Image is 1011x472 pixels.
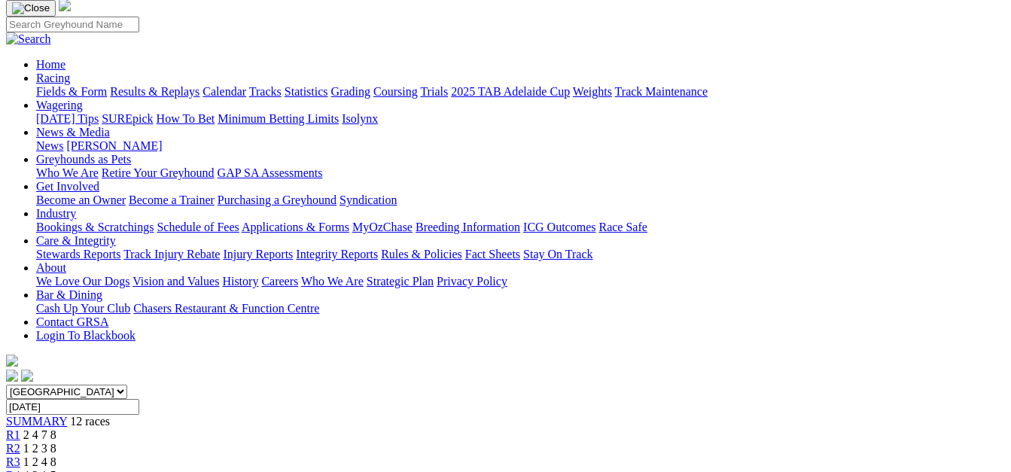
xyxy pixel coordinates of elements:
img: twitter.svg [21,370,33,382]
a: We Love Our Dogs [36,275,129,288]
a: News & Media [36,126,110,139]
a: ICG Outcomes [523,221,595,233]
a: [DATE] Tips [36,112,99,125]
div: Industry [36,221,1005,234]
a: Stay On Track [523,248,592,260]
span: 2 4 7 8 [23,428,56,441]
a: Integrity Reports [296,248,378,260]
a: Industry [36,207,76,220]
a: Strategic Plan [367,275,434,288]
a: SUREpick [102,112,153,125]
a: Trials [420,85,448,98]
a: Greyhounds as Pets [36,153,131,166]
input: Select date [6,399,139,415]
a: SUMMARY [6,415,67,428]
a: 2025 TAB Adelaide Cup [451,85,570,98]
img: logo-grsa-white.png [6,355,18,367]
a: Care & Integrity [36,234,116,247]
a: Applications & Forms [242,221,349,233]
div: Care & Integrity [36,248,1005,261]
a: GAP SA Assessments [218,166,323,179]
a: Retire Your Greyhound [102,166,215,179]
a: Racing [36,72,70,84]
div: News & Media [36,139,1005,153]
a: R2 [6,442,20,455]
a: Vision and Values [132,275,219,288]
div: Bar & Dining [36,302,1005,315]
a: Get Involved [36,180,99,193]
a: Statistics [285,85,328,98]
a: Track Maintenance [615,85,708,98]
a: MyOzChase [352,221,413,233]
img: Close [12,2,50,14]
span: 12 races [70,415,110,428]
a: Weights [573,85,612,98]
a: Breeding Information [416,221,520,233]
a: Isolynx [342,112,378,125]
a: Home [36,58,65,71]
a: [PERSON_NAME] [66,139,162,152]
a: Race Safe [598,221,647,233]
a: Rules & Policies [381,248,462,260]
a: Results & Replays [110,85,199,98]
a: Stewards Reports [36,248,120,260]
a: Login To Blackbook [36,329,136,342]
a: Calendar [203,85,246,98]
a: Bookings & Scratchings [36,221,154,233]
a: Become a Trainer [129,193,215,206]
span: 1 2 4 8 [23,455,56,468]
a: Grading [331,85,370,98]
span: 1 2 3 8 [23,442,56,455]
a: Minimum Betting Limits [218,112,339,125]
div: About [36,275,1005,288]
a: R1 [6,428,20,441]
a: R3 [6,455,20,468]
img: facebook.svg [6,370,18,382]
a: Who We Are [36,166,99,179]
a: Who We Are [301,275,364,288]
a: Contact GRSA [36,315,108,328]
div: Wagering [36,112,1005,126]
a: Purchasing a Greyhound [218,193,336,206]
a: History [222,275,258,288]
a: Privacy Policy [437,275,507,288]
div: Racing [36,85,1005,99]
a: Become an Owner [36,193,126,206]
a: Chasers Restaurant & Function Centre [133,302,319,315]
a: Cash Up Your Club [36,302,130,315]
a: Bar & Dining [36,288,102,301]
a: News [36,139,63,152]
a: Syndication [340,193,397,206]
a: Fields & Form [36,85,107,98]
a: Injury Reports [223,248,293,260]
a: Coursing [373,85,418,98]
div: Get Involved [36,193,1005,207]
a: Careers [261,275,298,288]
a: How To Bet [157,112,215,125]
a: About [36,261,66,274]
a: Wagering [36,99,83,111]
a: Fact Sheets [465,248,520,260]
a: Tracks [249,85,282,98]
input: Search [6,17,139,32]
a: Track Injury Rebate [123,248,220,260]
a: Schedule of Fees [157,221,239,233]
img: Search [6,32,51,46]
div: Greyhounds as Pets [36,166,1005,180]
